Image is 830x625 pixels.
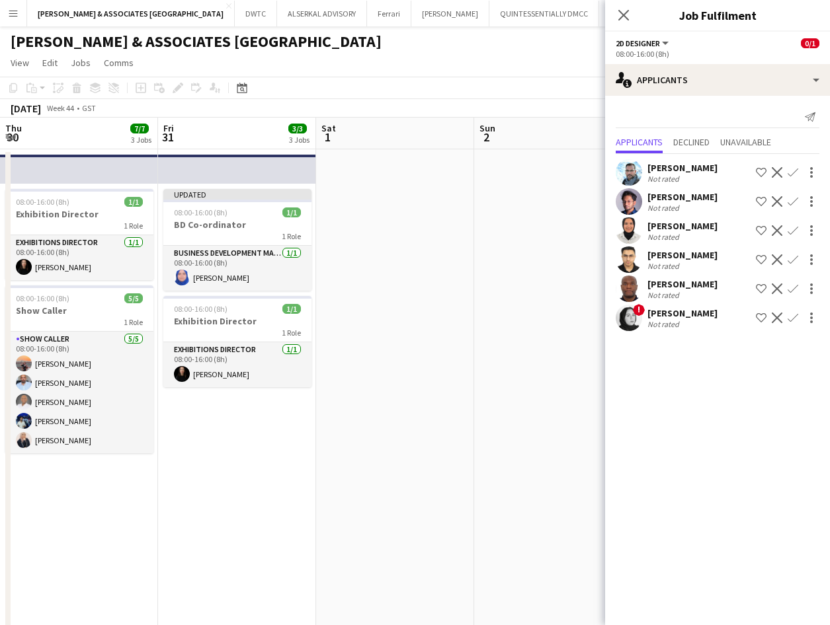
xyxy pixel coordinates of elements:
[131,135,151,145] div: 3 Jobs
[282,207,301,217] span: 1/1
[647,261,682,271] div: Not rated
[479,122,495,134] span: Sun
[161,129,174,145] span: 31
[720,137,771,147] span: Unavailable
[616,137,663,147] span: Applicants
[16,197,69,207] span: 08:00-16:00 (8h)
[5,305,153,316] h3: Show Caller
[647,319,682,329] div: Not rated
[42,57,58,69] span: Edit
[104,57,134,69] span: Comms
[124,317,143,327] span: 1 Role
[163,189,311,200] div: Updated
[44,103,77,113] span: Week 44
[282,231,301,241] span: 1 Role
[411,1,489,26] button: [PERSON_NAME]
[163,342,311,387] app-card-role: Exhibitions Director1/108:00-16:00 (8h)[PERSON_NAME]
[82,103,96,113] div: GST
[489,1,599,26] button: QUINTESSENTIALLY DMCC
[801,38,819,48] span: 0/1
[616,49,819,59] div: 08:00-16:00 (8h)
[27,1,235,26] button: [PERSON_NAME] & ASSOCIATES [GEOGRAPHIC_DATA]
[124,293,143,303] span: 5/5
[11,102,41,115] div: [DATE]
[11,32,382,52] h1: [PERSON_NAME] & ASSOCIATES [GEOGRAPHIC_DATA]
[605,64,830,96] div: Applicants
[37,54,63,71] a: Edit
[277,1,367,26] button: ALSERKAL ADVISORY
[11,57,29,69] span: View
[5,54,34,71] a: View
[616,38,671,48] button: 2D Designer
[319,129,336,145] span: 1
[5,285,153,453] app-job-card: 08:00-16:00 (8h)5/5Show Caller1 RoleShow Caller5/508:00-16:00 (8h)[PERSON_NAME][PERSON_NAME][PERS...
[647,307,718,319] div: [PERSON_NAME]
[163,122,174,134] span: Fri
[174,207,228,217] span: 08:00-16:00 (8h)
[5,332,153,453] app-card-role: Show Caller5/508:00-16:00 (8h)[PERSON_NAME][PERSON_NAME][PERSON_NAME][PERSON_NAME][PERSON_NAME]
[673,137,710,147] span: Declined
[124,221,143,231] span: 1 Role
[99,54,139,71] a: Comms
[163,219,311,231] h3: BD Co-ordinator
[282,328,301,338] span: 1 Role
[605,7,830,24] h3: Job Fulfilment
[163,189,311,291] app-job-card: Updated08:00-16:00 (8h)1/1BD Co-ordinator1 RoleBusiness Development Manager1/108:00-16:00 (8h)[PE...
[288,124,307,133] span: 3/3
[282,304,301,314] span: 1/1
[163,246,311,291] app-card-role: Business Development Manager1/108:00-16:00 (8h)[PERSON_NAME]
[289,135,310,145] div: 3 Jobs
[163,315,311,327] h3: Exhibition Director
[235,1,277,26] button: DWTC
[130,124,149,133] span: 7/7
[3,129,22,145] span: 30
[124,197,143,207] span: 1/1
[5,208,153,220] h3: Exhibition Director
[477,129,495,145] span: 2
[367,1,411,26] button: Ferrari
[647,162,718,174] div: [PERSON_NAME]
[647,249,718,261] div: [PERSON_NAME]
[647,191,718,203] div: [PERSON_NAME]
[163,296,311,387] app-job-card: 08:00-16:00 (8h)1/1Exhibition Director1 RoleExhibitions Director1/108:00-16:00 (8h)[PERSON_NAME]
[647,220,718,232] div: [PERSON_NAME]
[647,278,718,290] div: [PERSON_NAME]
[65,54,96,71] a: Jobs
[5,235,153,280] app-card-role: Exhibitions Director1/108:00-16:00 (8h)[PERSON_NAME]
[71,57,91,69] span: Jobs
[633,304,645,316] span: !
[616,38,660,48] span: 2D Designer
[5,189,153,280] app-job-card: 08:00-16:00 (8h)1/1Exhibition Director1 RoleExhibitions Director1/108:00-16:00 (8h)[PERSON_NAME]
[321,122,336,134] span: Sat
[174,304,228,314] span: 08:00-16:00 (8h)
[647,174,682,184] div: Not rated
[647,232,682,242] div: Not rated
[647,290,682,300] div: Not rated
[647,203,682,213] div: Not rated
[599,1,726,26] button: INTERNAL - THA STAFFING HIRE
[5,122,22,134] span: Thu
[16,293,69,303] span: 08:00-16:00 (8h)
